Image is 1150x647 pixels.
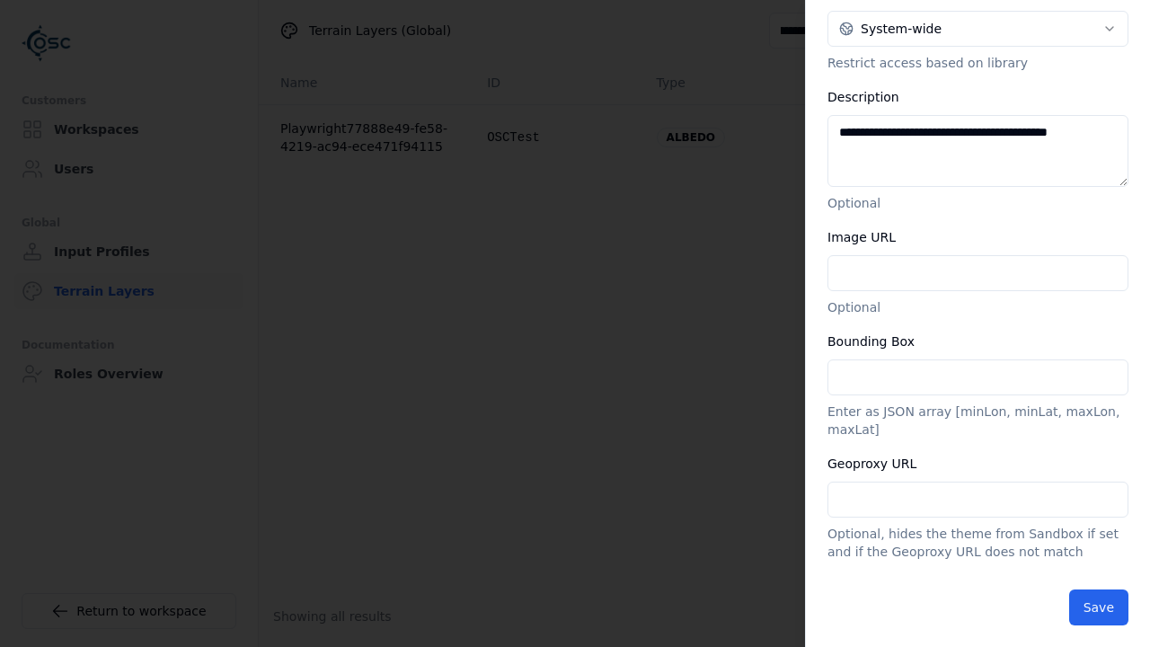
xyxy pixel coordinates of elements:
p: Restrict access based on library [827,54,1128,72]
p: Optional [827,298,1128,316]
label: Geoproxy URL [827,456,916,471]
label: Description [827,90,899,104]
label: Image URL [827,230,896,244]
p: Optional, hides the theme from Sandbox if set and if the Geoproxy URL does not match [827,525,1128,561]
p: Optional [827,194,1128,212]
p: Enter as JSON array [minLon, minLat, maxLon, maxLat] [827,403,1128,439]
button: Save [1069,589,1128,625]
label: Bounding Box [827,334,915,349]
